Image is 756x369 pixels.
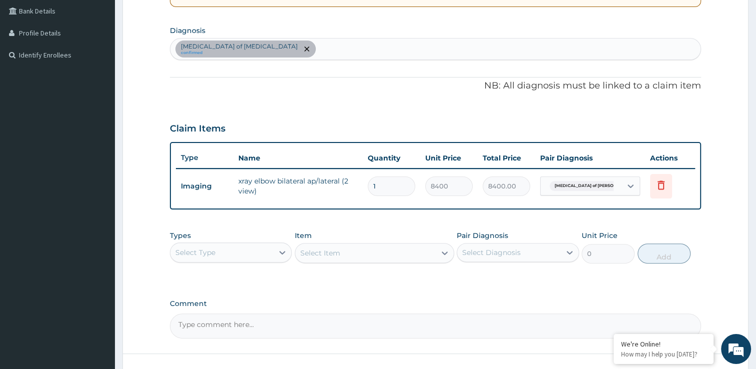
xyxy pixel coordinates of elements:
label: Types [170,231,191,240]
label: Pair Diagnosis [457,230,508,240]
th: Total Price [478,148,535,168]
th: Type [176,148,233,167]
textarea: Type your message and hit 'Enter' [5,255,190,290]
td: xray elbow bilateral ap/lateral (2 view) [233,171,363,201]
td: Imaging [176,177,233,195]
img: d_794563401_company_1708531726252_794563401 [18,50,40,75]
p: How may I help you today? [621,350,706,358]
label: Unit Price [582,230,618,240]
th: Unit Price [420,148,478,168]
label: Item [295,230,312,240]
div: Chat with us now [52,56,168,69]
th: Actions [645,148,695,168]
label: Diagnosis [170,25,205,35]
span: remove selection option [302,44,311,53]
th: Quantity [363,148,420,168]
p: NB: All diagnosis must be linked to a claim item [170,79,701,92]
div: Select Type [175,247,215,257]
label: Comment [170,299,701,308]
h3: Claim Items [170,123,225,134]
div: We're Online! [621,339,706,348]
div: Minimize live chat window [164,5,188,29]
small: confirmed [181,50,298,55]
div: Select Diagnosis [462,247,521,257]
span: [MEDICAL_DATA] of [PERSON_NAME]... [550,181,641,191]
th: Name [233,148,363,168]
th: Pair Diagnosis [535,148,645,168]
p: [MEDICAL_DATA] of [MEDICAL_DATA] [181,42,298,50]
span: We're online! [58,117,138,218]
button: Add [638,243,691,263]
